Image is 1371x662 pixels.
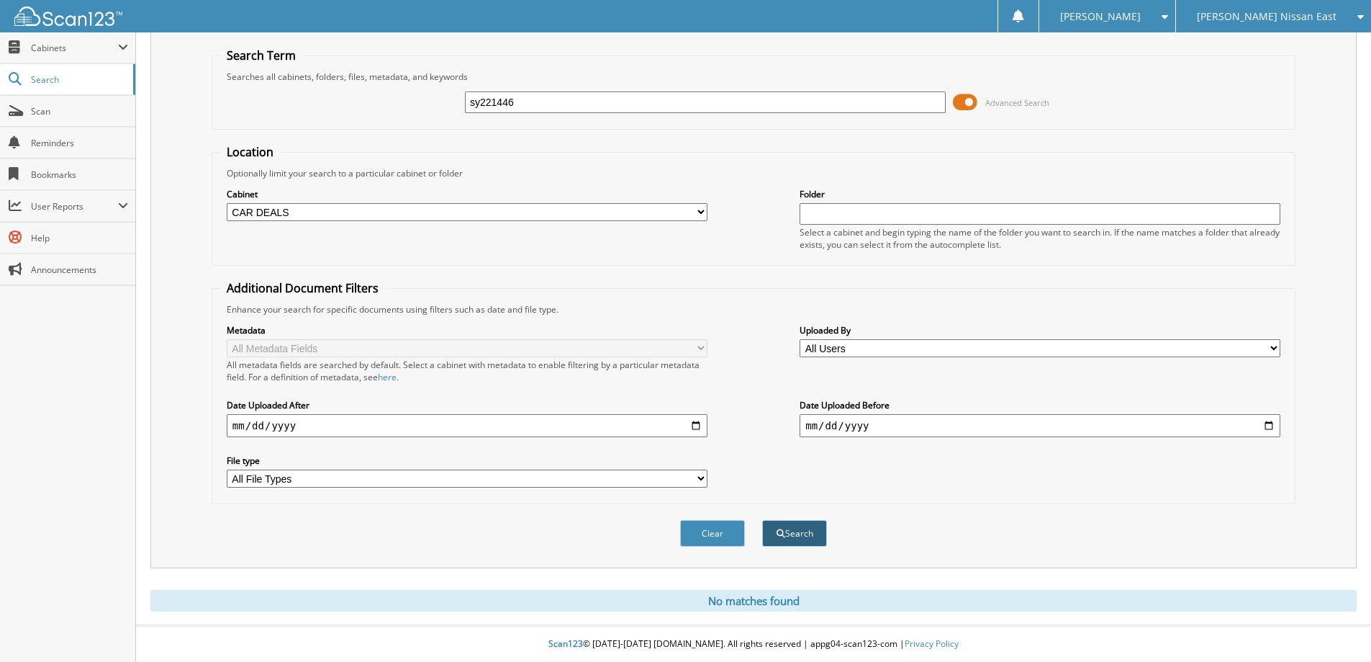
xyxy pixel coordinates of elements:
span: Advanced Search [985,97,1049,108]
legend: Search Term [220,48,303,63]
iframe: Chat Widget [1299,593,1371,662]
span: Reminders [31,137,128,149]
label: Folder [800,188,1280,200]
label: File type [227,455,707,467]
div: Enhance your search for specific documents using filters such as date and file type. [220,303,1288,316]
label: Cabinet [227,188,707,200]
span: Search [31,73,126,86]
input: end [800,414,1280,437]
div: All metadata fields are searched by default. Select a cabinet with metadata to enable filtering b... [227,359,707,383]
label: Uploaded By [800,324,1280,336]
div: Select a cabinet and begin typing the name of the folder you want to search in. If the name match... [800,226,1280,251]
div: No matches found [150,590,1357,612]
div: Searches all cabinets, folders, files, metadata, and keywords [220,71,1288,83]
span: Cabinets [31,42,118,54]
legend: Additional Document Filters [220,280,386,296]
span: Bookmarks [31,169,128,181]
span: User Reports [31,200,118,213]
label: Date Uploaded After [227,399,707,411]
span: Scan123 [548,638,583,650]
span: Announcements [31,264,128,276]
span: [PERSON_NAME] Nissan East [1197,12,1336,21]
legend: Location [220,144,281,160]
label: Date Uploaded Before [800,399,1280,411]
a: here [378,371,397,383]
input: start [227,414,707,437]
label: Metadata [227,324,707,336]
span: Scan [31,105,128,117]
a: Privacy Policy [905,638,959,650]
div: Optionally limit your search to a particular cabinet or folder [220,167,1288,179]
button: Clear [680,520,745,547]
button: Search [762,520,827,547]
div: © [DATE]-[DATE] [DOMAIN_NAME]. All rights reserved | appg04-scan123-com | [136,627,1371,662]
span: [PERSON_NAME] [1060,12,1141,21]
img: scan123-logo-white.svg [14,6,122,26]
span: Help [31,232,128,244]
